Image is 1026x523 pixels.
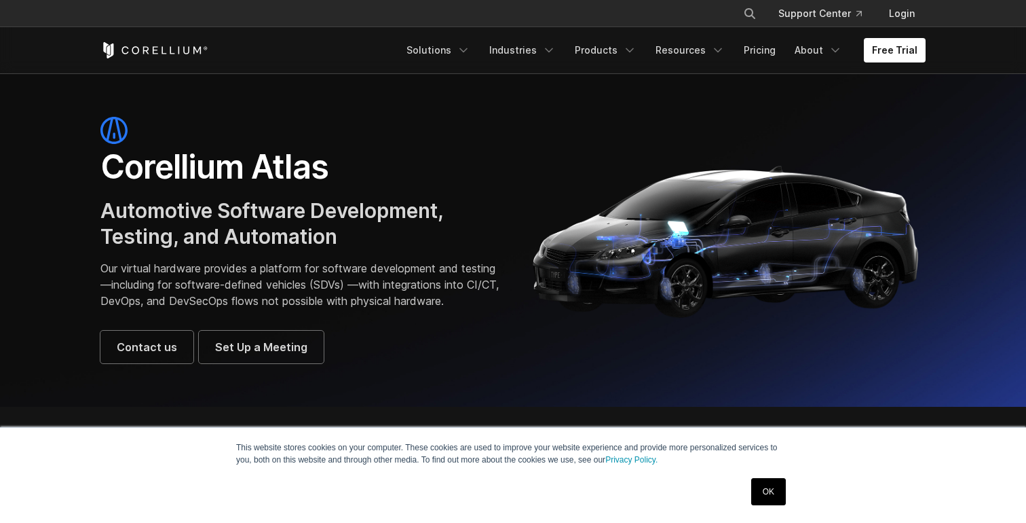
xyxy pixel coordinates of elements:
[398,38,926,62] div: Navigation Menu
[100,260,499,309] p: Our virtual hardware provides a platform for software development and testing—including for softw...
[767,1,873,26] a: Support Center
[527,155,926,325] img: Corellium_Hero_Atlas_Header
[738,1,762,26] button: Search
[199,331,324,363] a: Set Up a Meeting
[215,339,307,355] span: Set Up a Meeting
[100,117,128,144] img: atlas-icon
[567,38,645,62] a: Products
[864,38,926,62] a: Free Trial
[481,38,564,62] a: Industries
[398,38,478,62] a: Solutions
[236,441,790,466] p: This website stores cookies on your computer. These cookies are used to improve your website expe...
[751,478,786,505] a: OK
[117,339,177,355] span: Contact us
[100,198,443,249] span: Automotive Software Development, Testing, and Automation
[605,455,658,465] a: Privacy Policy.
[736,38,784,62] a: Pricing
[100,147,499,187] h1: Corellium Atlas
[100,42,208,58] a: Corellium Home
[100,331,193,363] a: Contact us
[727,1,926,26] div: Navigation Menu
[647,38,733,62] a: Resources
[786,38,850,62] a: About
[878,1,926,26] a: Login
